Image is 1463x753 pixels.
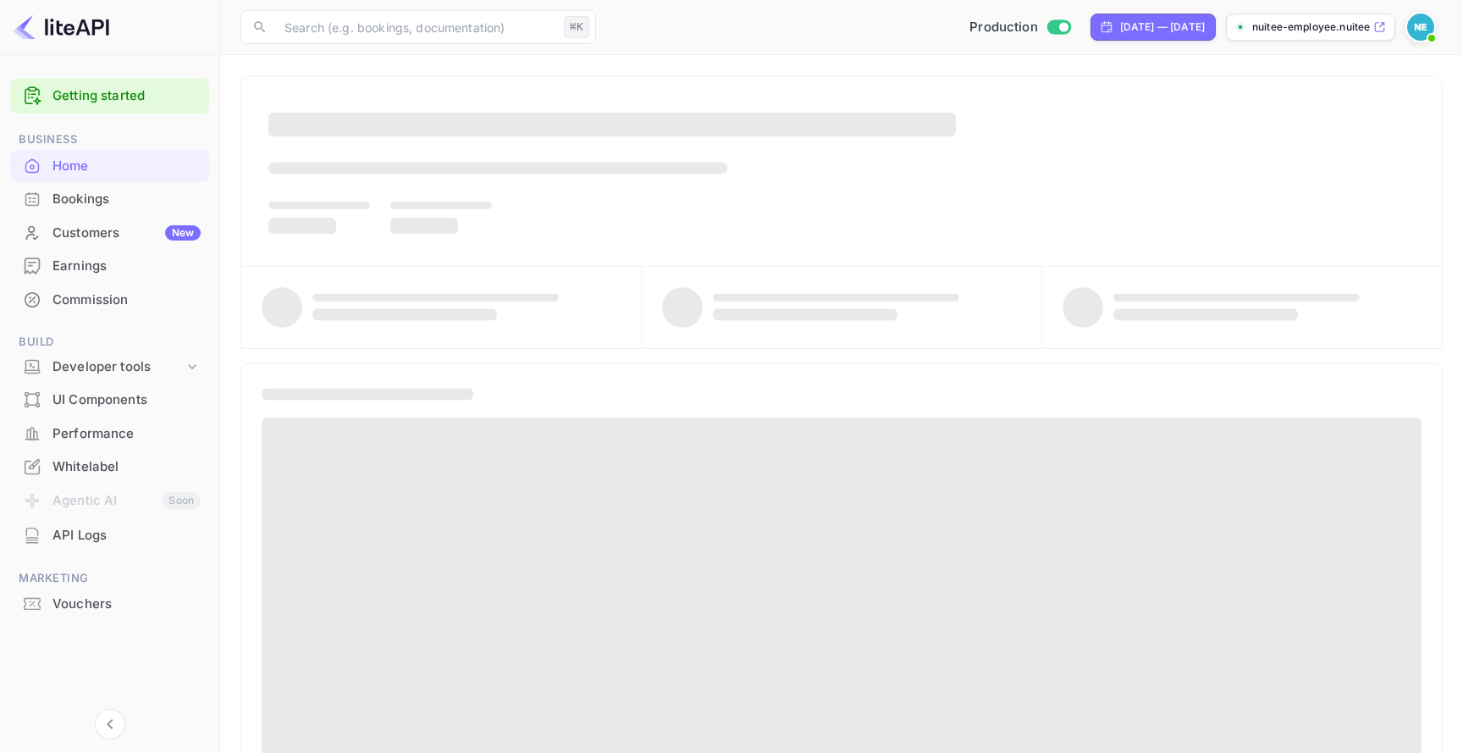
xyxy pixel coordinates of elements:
img: nuitee employee [1407,14,1434,41]
div: Earnings [52,257,201,276]
div: CustomersNew [10,217,209,250]
div: Home [52,157,201,176]
div: Switch to Sandbox mode [963,18,1077,37]
a: Whitelabel [10,451,209,482]
button: Collapse navigation [95,709,125,739]
div: Home [10,150,209,183]
span: Marketing [10,569,209,588]
div: Commission [10,284,209,317]
a: Home [10,150,209,181]
a: UI Components [10,384,209,415]
div: Click to change the date range period [1090,14,1216,41]
div: Vouchers [10,588,209,621]
div: API Logs [52,526,201,545]
a: Earnings [10,250,209,281]
a: Commission [10,284,209,315]
div: Developer tools [52,357,184,377]
div: Customers [52,224,201,243]
div: Getting started [10,79,209,114]
img: LiteAPI logo [14,14,109,41]
div: New [165,225,201,241]
a: Vouchers [10,588,209,619]
a: Performance [10,418,209,449]
div: Earnings [10,250,209,283]
a: Getting started [52,86,201,106]
span: Production [969,18,1038,37]
div: [DATE] — [DATE] [1120,19,1205,35]
div: Vouchers [52,595,201,614]
div: Whitelabel [52,457,201,477]
span: Business [10,130,209,149]
div: Bookings [52,190,201,209]
div: UI Components [52,390,201,410]
div: Whitelabel [10,451,209,484]
div: Performance [10,418,209,451]
p: nuitee-employee.nuitee... [1252,19,1370,35]
a: CustomersNew [10,217,209,248]
a: Bookings [10,183,209,214]
input: Search (e.g. bookings, documentation) [274,10,557,44]
div: UI Components [10,384,209,417]
div: ⌘K [564,16,589,38]
a: API Logs [10,519,209,551]
div: API Logs [10,519,209,552]
div: Developer tools [10,352,209,382]
div: Performance [52,424,201,444]
div: Bookings [10,183,209,216]
div: Commission [52,291,201,310]
span: Build [10,333,209,352]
